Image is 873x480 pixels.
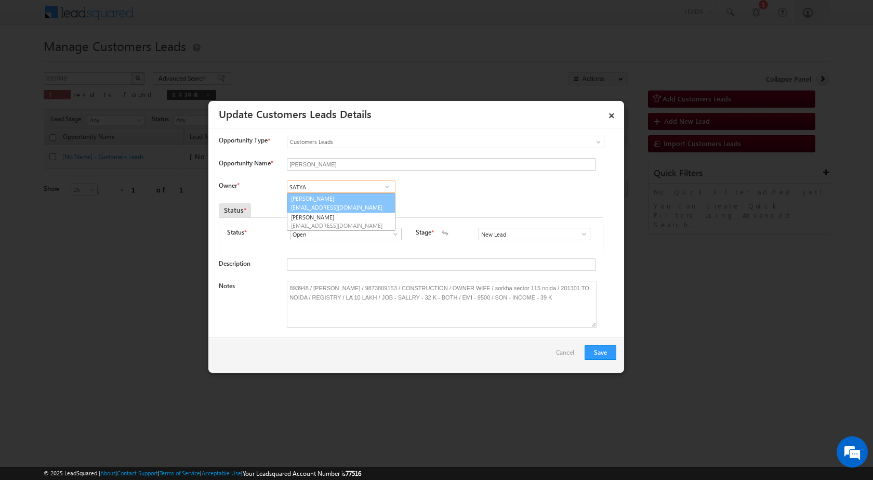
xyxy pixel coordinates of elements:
[219,136,268,145] span: Opportunity Type
[287,180,395,193] input: Type to Search
[287,137,562,147] span: Customers Leads
[18,55,44,68] img: d_60004797649_company_0_60004797649
[160,470,200,476] a: Terms of Service
[170,5,195,30] div: Minimize live chat window
[585,345,616,360] button: Save
[291,203,385,211] span: [EMAIL_ADDRESS][DOMAIN_NAME]
[202,470,241,476] a: Acceptable Use
[227,228,244,237] label: Status
[219,260,250,267] label: Description
[386,229,399,239] a: Show All Items
[291,222,385,229] span: [EMAIL_ADDRESS][DOMAIN_NAME]
[290,228,402,240] input: Type to Search
[14,96,190,312] textarea: Type your message and hit 'Enter'
[117,470,158,476] a: Contact Support
[243,470,361,477] span: Your Leadsquared Account Number is
[603,105,620,123] a: ×
[219,181,239,189] label: Owner
[380,181,393,192] a: Show All Items
[479,228,590,240] input: Type to Search
[100,470,115,476] a: About
[287,212,395,231] a: [PERSON_NAME]
[54,55,175,68] div: Chat with us now
[287,193,395,213] a: [PERSON_NAME]
[219,159,273,167] label: Opportunity Name
[219,203,251,217] div: Status
[44,469,361,478] span: © 2025 LeadSquared | | | | |
[556,345,579,365] a: Cancel
[416,228,431,237] label: Stage
[287,136,604,148] a: Customers Leads
[575,229,588,239] a: Show All Items
[141,320,189,334] em: Start Chat
[219,282,235,290] label: Notes
[346,470,361,477] span: 77516
[219,106,372,121] a: Update Customers Leads Details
